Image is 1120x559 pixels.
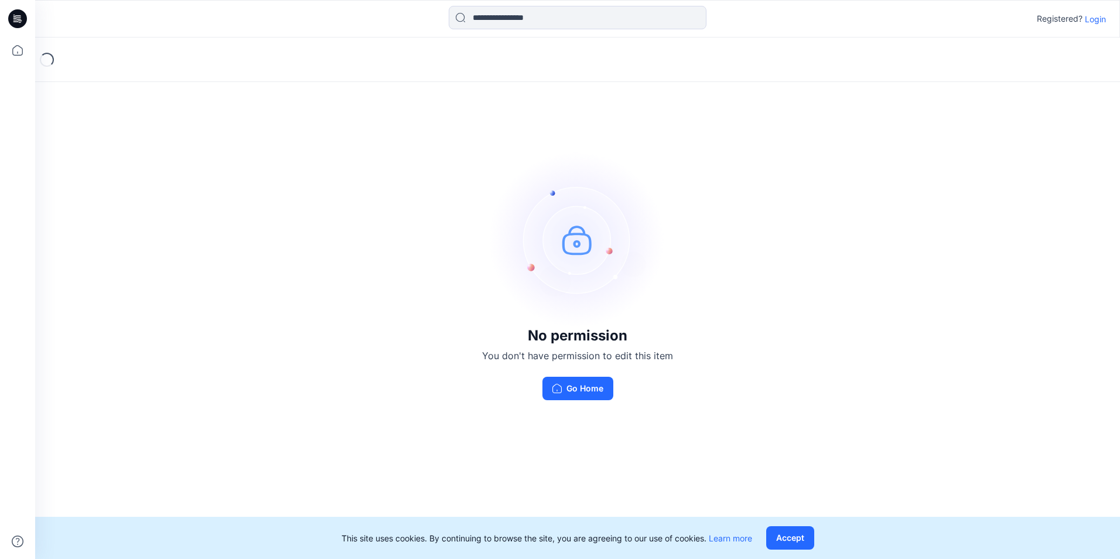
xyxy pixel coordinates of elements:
button: Go Home [542,377,613,400]
p: Registered? [1037,12,1083,26]
p: This site uses cookies. By continuing to browse the site, you are agreeing to our use of cookies. [342,532,752,544]
h3: No permission [482,328,673,344]
p: Login [1085,13,1106,25]
img: no-perm.svg [490,152,665,328]
button: Accept [766,526,814,550]
p: You don't have permission to edit this item [482,349,673,363]
a: Learn more [709,533,752,543]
